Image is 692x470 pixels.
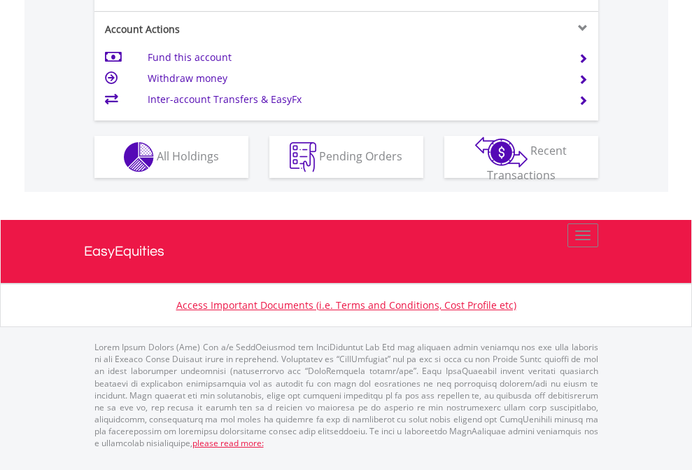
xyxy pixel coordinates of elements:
[176,298,516,312] a: Access Important Documents (i.e. Terms and Conditions, Cost Profile etc)
[148,47,561,68] td: Fund this account
[84,220,609,283] a: EasyEquities
[475,137,528,167] img: transactions-zar-wht.png
[124,142,154,172] img: holdings-wht.png
[290,142,316,172] img: pending_instructions-wht.png
[148,68,561,89] td: Withdraw money
[94,22,346,36] div: Account Actions
[444,136,598,178] button: Recent Transactions
[157,148,219,163] span: All Holdings
[148,89,561,110] td: Inter-account Transfers & EasyFx
[94,341,598,449] p: Lorem Ipsum Dolors (Ame) Con a/e SeddOeiusmod tem InciDiduntut Lab Etd mag aliquaen admin veniamq...
[192,437,264,449] a: please read more:
[319,148,402,163] span: Pending Orders
[269,136,423,178] button: Pending Orders
[94,136,248,178] button: All Holdings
